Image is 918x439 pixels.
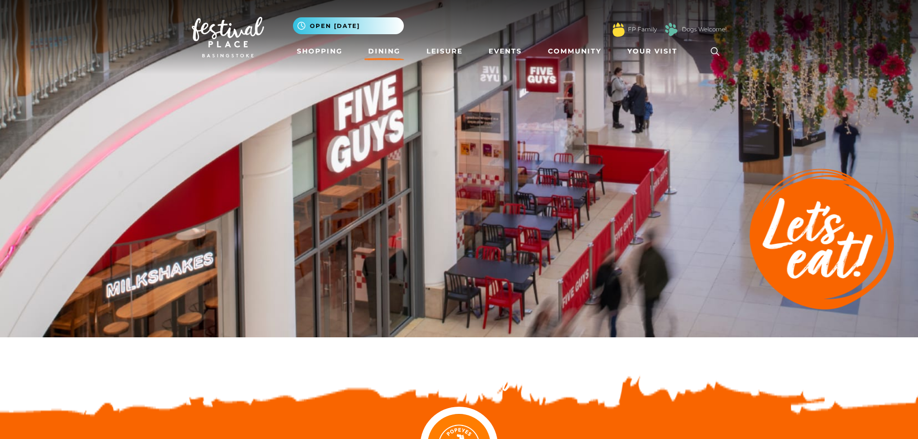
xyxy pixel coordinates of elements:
a: Leisure [423,42,466,60]
span: Your Visit [627,46,678,56]
a: Shopping [293,42,346,60]
a: FP Family [628,25,657,34]
img: Festival Place Logo [192,17,264,57]
a: Your Visit [624,42,686,60]
a: Dogs Welcome! [682,25,727,34]
a: Events [485,42,526,60]
span: Open [DATE] [310,22,360,30]
h2: Discover something new... [192,357,727,387]
a: Dining [364,42,404,60]
a: Community [544,42,605,60]
button: Open [DATE] [293,17,404,34]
